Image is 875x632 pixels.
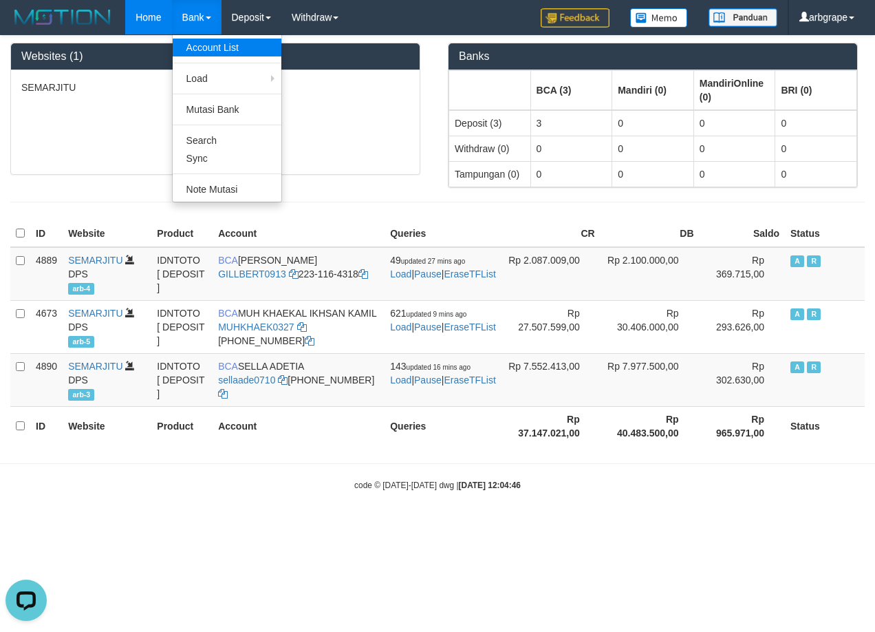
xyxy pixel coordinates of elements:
span: 143 [390,361,471,372]
td: 0 [693,110,775,136]
td: Rp 2.087.009,00 [501,247,601,301]
span: 621 [390,308,466,319]
td: IDNTOTO [ DEPOSIT ] [151,300,213,353]
td: 0 [775,110,857,136]
td: [PERSON_NAME] 223-116-4318 [213,247,385,301]
a: Load [390,375,411,386]
td: Rp 27.507.599,00 [501,300,601,353]
td: DPS [63,353,151,406]
td: 4673 [30,300,63,353]
td: Rp 369.715,00 [700,247,785,301]
td: IDNTOTO [ DEPOSIT ] [151,247,213,301]
a: EraseTFList [444,322,495,333]
th: Queries [385,220,501,247]
td: IDNTOTO [ DEPOSIT ] [151,353,213,406]
a: Copy 6127014665 to clipboard [218,388,228,399]
span: updated 9 mins ago [407,310,467,318]
a: Account List [173,39,281,56]
td: 0 [693,161,775,187]
img: Button%20Memo.svg [630,8,688,28]
th: Rp 37.147.021,00 [501,406,601,445]
th: Group: activate to sort column ascending [612,70,694,110]
td: Tampungan (0) [449,161,531,187]
th: DB [601,220,700,247]
span: | | [390,308,496,333]
span: BCA [218,361,238,372]
td: MUH KHAEKAL IKHSAN KAMIL [PHONE_NUMBER] [213,300,385,353]
a: Copy 2231164318 to clipboard [358,268,368,280]
td: DPS [63,300,151,353]
td: 4890 [30,353,63,406]
th: Account [213,406,385,445]
span: Active [790,361,804,373]
span: arb-4 [68,283,94,295]
button: Open LiveChat chat widget [6,6,47,47]
a: Mutasi Bank [173,101,281,118]
a: Search [173,131,281,149]
span: Active [790,255,804,267]
td: Rp 2.100.000,00 [601,247,700,301]
td: Rp 30.406.000,00 [601,300,700,353]
span: Running [807,361,821,373]
td: Rp 293.626,00 [700,300,785,353]
a: EraseTFList [444,268,495,280]
td: 0 [612,136,694,161]
th: ID [30,406,63,445]
th: Group: activate to sort column ascending [775,70,857,110]
a: SEMARJITU [68,255,122,266]
td: 0 [775,161,857,187]
img: Feedback.jpg [541,8,609,28]
th: Group: activate to sort column ascending [693,70,775,110]
a: Pause [414,322,442,333]
p: SEMARJITU [21,81,409,94]
td: 3 [530,110,612,136]
th: Rp 40.483.500,00 [601,406,700,445]
th: Product [151,220,213,247]
th: Account [213,220,385,247]
th: Status [785,220,865,247]
td: SELLA ADETIA [PHONE_NUMBER] [213,353,385,406]
th: Group: activate to sort column ascending [530,70,612,110]
span: arb-3 [68,389,94,401]
a: sellaade0710 [218,375,275,386]
td: 0 [775,136,857,161]
th: Saldo [700,220,785,247]
a: SEMARJITU [68,361,122,372]
td: 0 [612,110,694,136]
td: 0 [530,161,612,187]
td: Rp 7.977.500,00 [601,353,700,406]
td: Deposit (3) [449,110,531,136]
span: BCA [218,308,238,319]
strong: [DATE] 12:04:46 [459,481,521,490]
a: SEMARJITU [68,308,122,319]
td: Rp 302.630,00 [700,353,785,406]
img: MOTION_logo.png [10,7,115,28]
span: Active [790,308,804,320]
a: Copy GILLBERT0913 to clipboard [289,268,299,280]
a: MUHKHAEK0327 [218,322,294,333]
span: Running [807,255,821,267]
td: 4889 [30,247,63,301]
a: Pause [414,375,442,386]
th: ID [30,220,63,247]
a: Pause [414,268,442,280]
span: updated 16 mins ago [407,364,471,371]
a: Load [390,322,411,333]
span: | | [390,255,496,280]
th: Website [63,220,151,247]
span: | | [390,361,496,386]
a: EraseTFList [444,375,495,386]
span: BCA [218,255,238,266]
span: updated 27 mins ago [401,257,465,265]
a: Note Mutasi [173,180,281,198]
td: Withdraw (0) [449,136,531,161]
a: Copy sellaade0710 to clipboard [278,375,288,386]
td: DPS [63,247,151,301]
td: 0 [693,136,775,161]
span: arb-5 [68,336,94,348]
small: code © [DATE]-[DATE] dwg | [354,481,521,490]
td: 0 [612,161,694,187]
th: Group: activate to sort column ascending [449,70,531,110]
td: Rp 7.552.413,00 [501,353,601,406]
a: Copy 7152165849 to clipboard [305,335,314,346]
